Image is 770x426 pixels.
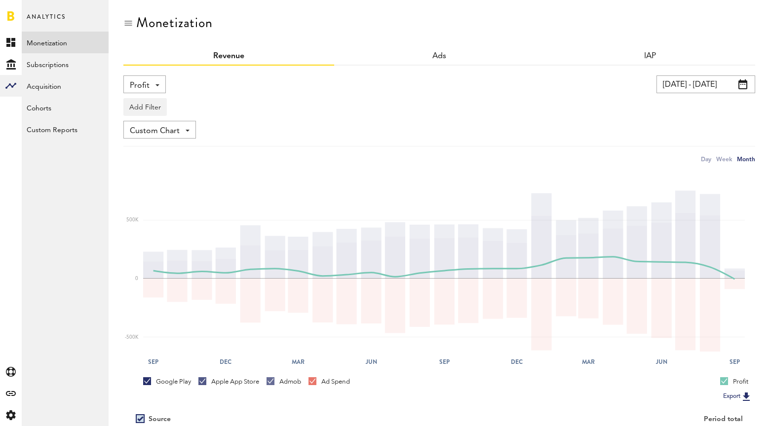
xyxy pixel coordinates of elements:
[740,390,752,402] img: Export
[148,357,158,366] text: Sep
[644,52,656,60] a: IAP
[737,154,755,164] div: Month
[126,217,139,222] text: 500K
[701,154,711,164] div: Day
[22,97,109,118] a: Cohorts
[213,52,244,60] a: Revenue
[292,357,305,366] text: Mar
[720,377,748,386] div: Profit
[130,77,150,94] span: Profit
[143,377,191,386] div: Google Play
[439,357,450,366] text: Sep
[730,357,740,366] text: Sep
[452,415,743,424] div: Period total
[136,15,213,31] div: Monetization
[720,390,755,403] button: Export
[130,123,180,140] span: Custom Chart
[432,52,446,60] a: Ads
[582,357,595,366] text: Mar
[220,357,231,366] text: Dec
[198,377,259,386] div: Apple App Store
[308,377,350,386] div: Ad Spend
[22,53,109,75] a: Subscriptions
[511,357,523,366] text: Dec
[149,415,171,424] div: Source
[716,154,732,164] div: Week
[123,98,167,116] button: Add Filter
[365,357,377,366] text: Jun
[655,357,667,366] text: Jun
[267,377,301,386] div: Admob
[135,276,138,281] text: 0
[125,335,139,340] text: -500K
[27,11,66,32] span: Analytics
[22,118,109,140] a: Custom Reports
[22,75,109,97] a: Acquisition
[22,32,109,53] a: Monetization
